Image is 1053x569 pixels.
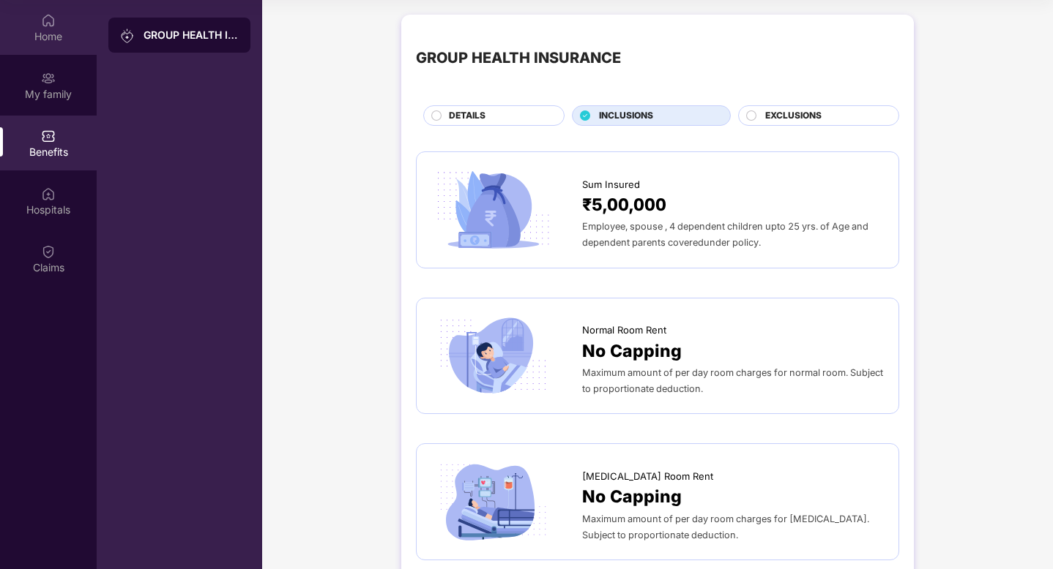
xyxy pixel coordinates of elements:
img: svg+xml;base64,PHN2ZyB3aWR0aD0iMjAiIGhlaWdodD0iMjAiIHZpZXdCb3g9IjAgMCAyMCAyMCIgZmlsbD0ibm9uZSIgeG... [120,29,135,43]
span: DETAILS [449,109,485,123]
img: icon [431,459,555,545]
img: svg+xml;base64,PHN2ZyBpZD0iSG9zcGl0YWxzIiB4bWxucz0iaHR0cDovL3d3dy53My5vcmcvMjAwMC9zdmciIHdpZHRoPS... [41,186,56,201]
img: icon [431,313,555,399]
div: GROUP HEALTH INSURANCE [144,28,239,42]
span: ₹5,00,000 [582,192,666,218]
img: svg+xml;base64,PHN2ZyBpZD0iSG9tZSIgeG1sbnM9Imh0dHA6Ly93d3cudzMub3JnLzIwMDAvc3ZnIiB3aWR0aD0iMjAiIG... [41,13,56,28]
img: icon [431,167,555,253]
div: GROUP HEALTH INSURANCE [416,47,621,69]
span: No Capping [582,483,682,510]
span: No Capping [582,338,682,364]
span: INCLUSIONS [599,109,653,123]
img: svg+xml;base64,PHN2ZyB3aWR0aD0iMjAiIGhlaWdodD0iMjAiIHZpZXdCb3g9IjAgMCAyMCAyMCIgZmlsbD0ibm9uZSIgeG... [41,71,56,86]
span: Employee, spouse , 4 dependent children upto 25 yrs. of Age and dependent parents coveredunder po... [582,221,868,248]
span: Normal Room Rent [582,323,666,337]
span: Maximum amount of per day room charges for normal room. Subject to proportionate deduction. [582,367,883,394]
img: svg+xml;base64,PHN2ZyBpZD0iQ2xhaW0iIHhtbG5zPSJodHRwOi8vd3d3LnczLm9yZy8yMDAwL3N2ZyIgd2lkdGg9IjIwIi... [41,244,56,259]
img: svg+xml;base64,PHN2ZyBpZD0iQmVuZWZpdHMiIHhtbG5zPSJodHRwOi8vd3d3LnczLm9yZy8yMDAwL3N2ZyIgd2lkdGg9Ij... [41,129,56,143]
span: Sum Insured [582,177,640,192]
span: [MEDICAL_DATA] Room Rent [582,469,713,483]
span: Maximum amount of per day room charges for [MEDICAL_DATA]. Subject to proportionate deduction. [582,513,869,540]
span: EXCLUSIONS [765,109,822,123]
